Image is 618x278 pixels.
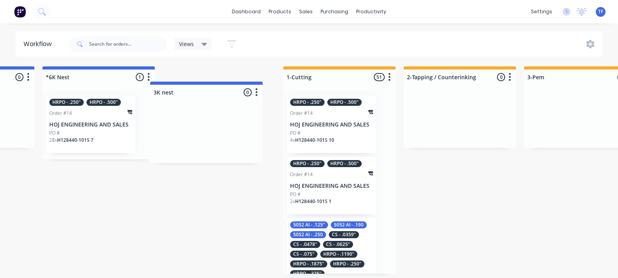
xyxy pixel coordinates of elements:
input: Enter column name… [287,73,364,81]
span: 0 [15,73,23,81]
input: Search for orders... [89,36,167,52]
div: purchasing [317,6,352,18]
span: TF [598,8,603,15]
div: Workflow [23,39,56,49]
input: Enter column name… [527,73,604,81]
div: sales [295,6,317,18]
div: productivity [352,6,390,18]
div: products [265,6,295,18]
input: Enter column name… [46,73,123,81]
span: 51 [374,73,385,81]
span: 1 [136,73,144,81]
div: settings [527,6,556,18]
a: dashboard [228,6,265,18]
input: Enter column name… [407,73,484,81]
span: Views [179,40,194,48]
span: 0 [497,73,505,81]
img: Factory [14,6,26,18]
